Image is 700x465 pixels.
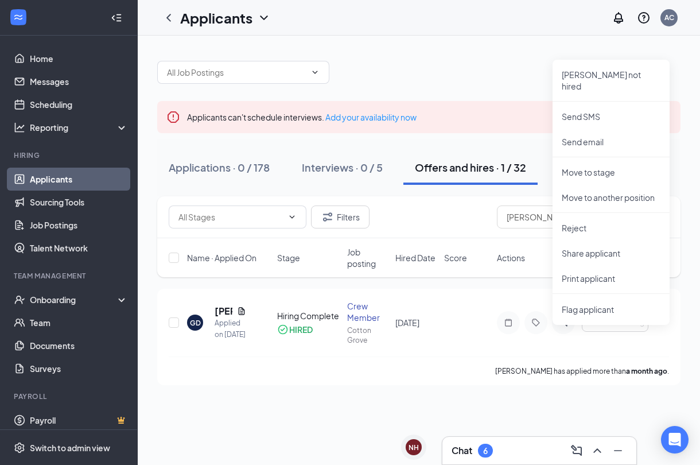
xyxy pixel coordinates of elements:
[178,211,283,223] input: All Stages
[13,11,24,23] svg: WorkstreamLogo
[444,252,467,263] span: Score
[567,441,586,460] button: ComposeMessage
[187,252,256,263] span: Name · Applied On
[14,122,25,133] svg: Analysis
[321,210,335,224] svg: Filter
[664,13,674,22] div: AC
[30,168,128,191] a: Applicants
[237,307,246,316] svg: Document
[30,70,128,93] a: Messages
[612,11,625,25] svg: Notifications
[347,300,389,323] div: Crew Member
[30,294,118,305] div: Onboarding
[30,93,128,116] a: Scheduling
[325,112,417,122] a: Add your availability now
[529,318,543,327] svg: Tag
[347,325,389,345] div: Cotton Grove
[661,426,689,454] div: Open Intercom Messenger
[166,110,180,124] svg: Error
[190,318,201,328] div: GD
[588,441,606,460] button: ChevronUp
[289,324,313,335] div: HIRED
[30,442,110,454] div: Switch to admin view
[30,122,129,133] div: Reporting
[162,11,176,25] svg: ChevronLeft
[180,8,252,28] h1: Applicants
[452,444,472,457] h3: Chat
[497,252,525,263] span: Actions
[215,317,246,340] div: Applied on [DATE]
[14,442,25,454] svg: Settings
[277,324,289,335] svg: CheckmarkCircle
[347,246,389,269] span: Job posting
[169,160,270,175] div: Applications · 0 / 178
[14,150,126,160] div: Hiring
[30,357,128,380] a: Surveys
[495,366,669,376] p: [PERSON_NAME] has applied more than .
[311,206,370,228] button: Filter Filters
[277,252,300,263] span: Stage
[30,214,128,237] a: Job Postings
[30,409,128,432] a: PayrollCrown
[277,310,340,321] div: Hiring Complete
[257,11,271,25] svg: ChevronDown
[14,294,25,305] svg: UserCheck
[111,12,122,24] svg: Collapse
[590,444,604,458] svg: ChevronUp
[14,271,126,281] div: Team Management
[395,317,419,328] span: [DATE]
[562,303,660,316] span: Flag applicant
[30,237,128,259] a: Talent Network
[287,212,297,222] svg: ChevronDown
[637,11,651,25] svg: QuestionInfo
[609,441,627,460] button: Minimize
[501,318,515,327] svg: Note
[611,444,625,458] svg: Minimize
[30,334,128,357] a: Documents
[215,305,232,317] h5: [PERSON_NAME]
[30,191,128,214] a: Sourcing Tools
[310,68,320,77] svg: ChevronDown
[483,446,488,456] div: 6
[570,444,584,458] svg: ComposeMessage
[409,443,419,452] div: NH
[497,206,669,228] input: Search in offers and hires
[167,66,306,79] input: All Job Postings
[415,160,526,175] div: Offers and hires · 1 / 32
[626,367,667,375] b: a month ago
[187,112,417,122] span: Applicants can't schedule interviews.
[395,252,435,263] span: Hired Date
[30,311,128,334] a: Team
[302,160,383,175] div: Interviews · 0 / 5
[30,47,128,70] a: Home
[14,392,126,401] div: Payroll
